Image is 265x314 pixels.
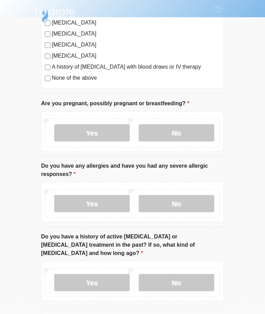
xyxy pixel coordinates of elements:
[41,100,189,108] label: Are you pregnant, possibly pregnant or breastfeeding?
[45,76,50,81] input: None of the above
[54,125,130,142] label: Yes
[45,43,50,48] input: [MEDICAL_DATA]
[41,162,224,179] label: Do you have any allergies and have you had any severe allergic responses?
[52,74,220,82] label: None of the above
[52,52,220,60] label: [MEDICAL_DATA]
[52,30,220,38] label: [MEDICAL_DATA]
[52,63,220,71] label: A history of [MEDICAL_DATA] with blood draws or IV therapy
[34,5,76,23] img: Hydrate IV Bar - Arcadia Logo
[45,32,50,37] input: [MEDICAL_DATA]
[139,195,214,213] label: No
[139,274,214,292] label: No
[139,125,214,142] label: No
[45,54,50,59] input: [MEDICAL_DATA]
[52,41,220,49] label: [MEDICAL_DATA]
[54,195,130,213] label: Yes
[45,65,50,70] input: A history of [MEDICAL_DATA] with blood draws or IV therapy
[54,274,130,292] label: Yes
[41,233,224,258] label: Do you have a history of active [MEDICAL_DATA] or [MEDICAL_DATA] treatment in the past? If so, wh...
